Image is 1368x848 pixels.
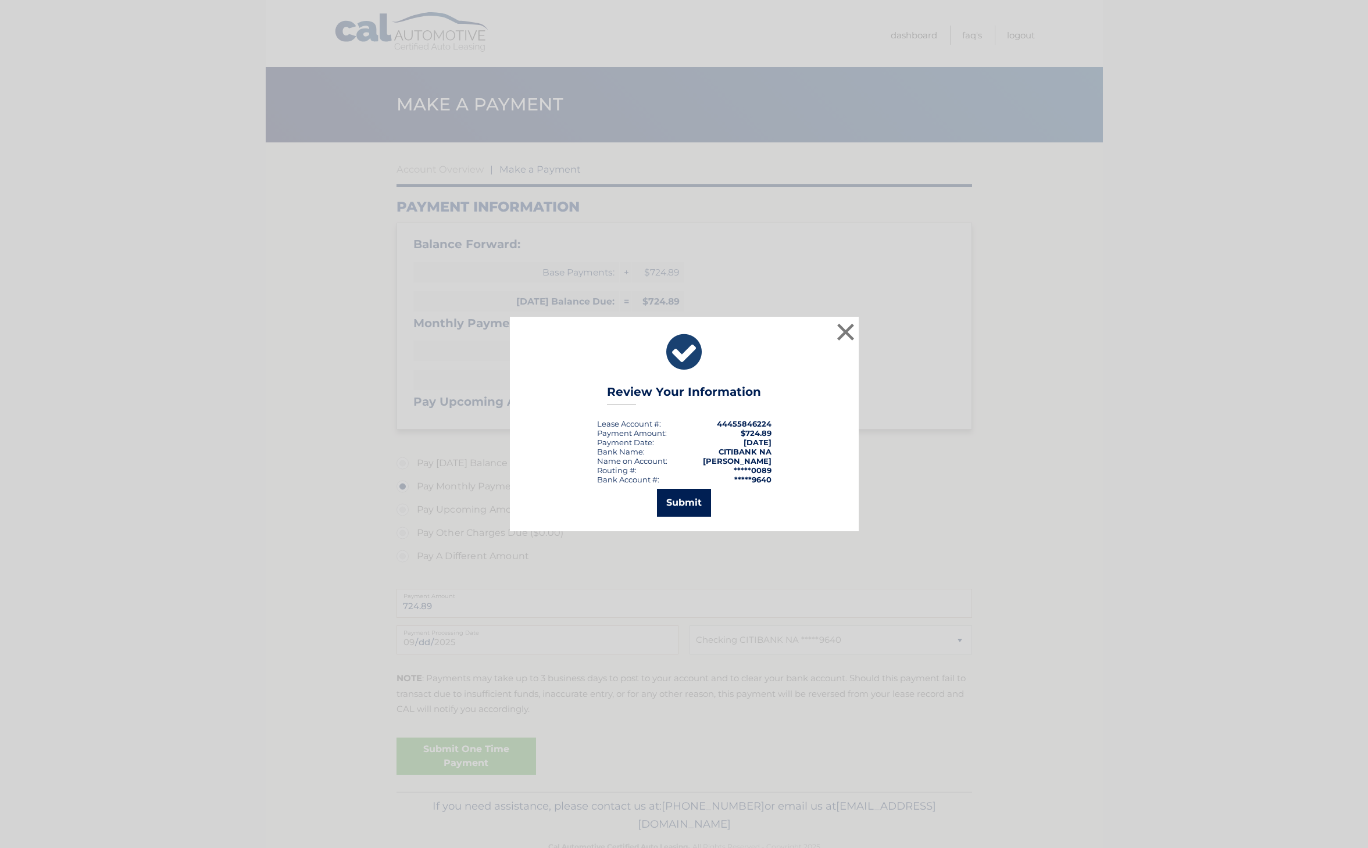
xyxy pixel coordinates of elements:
[597,428,667,438] div: Payment Amount:
[703,456,771,466] strong: [PERSON_NAME]
[597,438,652,447] span: Payment Date
[834,320,858,344] button: ×
[607,385,761,405] h3: Review Your Information
[597,466,637,475] div: Routing #:
[597,447,645,456] div: Bank Name:
[717,419,771,428] strong: 44455846224
[719,447,771,456] strong: CITIBANK NA
[597,456,667,466] div: Name on Account:
[597,419,661,428] div: Lease Account #:
[597,475,659,484] div: Bank Account #:
[597,438,654,447] div: :
[741,428,771,438] span: $724.89
[657,489,711,517] button: Submit
[744,438,771,447] span: [DATE]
